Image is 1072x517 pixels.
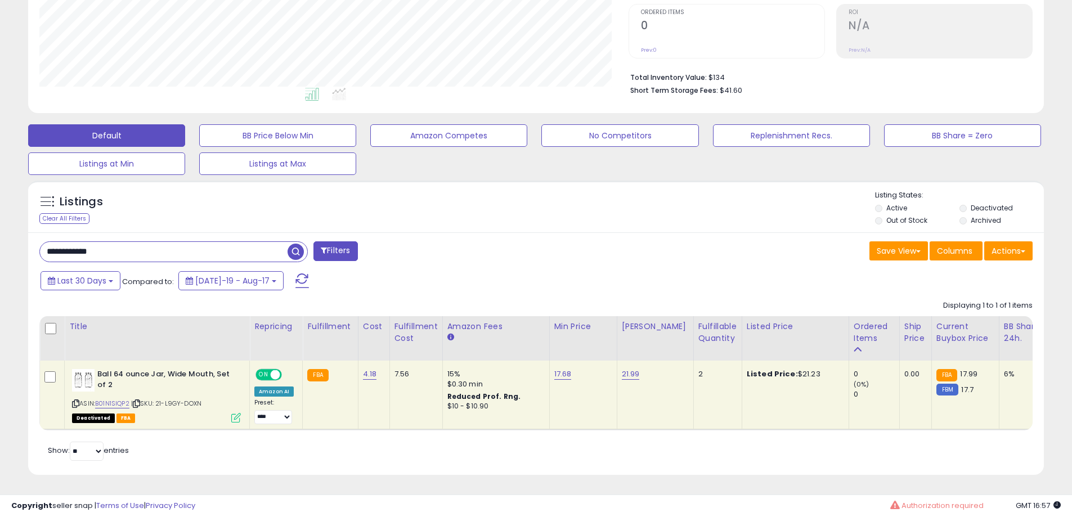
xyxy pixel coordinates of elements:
[554,321,612,332] div: Min Price
[875,190,1044,201] p: Listing States:
[849,19,1032,34] h2: N/A
[1004,321,1045,344] div: BB Share 24h.
[146,500,195,511] a: Privacy Policy
[307,321,353,332] div: Fulfillment
[984,241,1033,260] button: Actions
[747,369,840,379] div: $21.23
[622,321,689,332] div: [PERSON_NAME]
[28,124,185,147] button: Default
[72,413,115,423] span: All listings that are unavailable for purchase on Amazon for any reason other than out-of-stock
[199,152,356,175] button: Listings at Max
[39,213,89,224] div: Clear All Filters
[48,445,129,456] span: Show: entries
[11,500,52,511] strong: Copyright
[541,124,698,147] button: No Competitors
[854,369,899,379] div: 0
[195,275,270,286] span: [DATE]-19 - Aug-17
[622,368,640,380] a: 21.99
[131,399,201,408] span: | SKU: 21-L9GY-DOXN
[971,203,1013,213] label: Deactivated
[28,152,185,175] button: Listings at Min
[363,321,385,332] div: Cost
[394,321,438,344] div: Fulfillment Cost
[937,245,972,257] span: Columns
[936,384,958,395] small: FBM
[95,399,129,408] a: B01N1SIQP2
[936,321,994,344] div: Current Buybox Price
[178,271,284,290] button: [DATE]-19 - Aug-17
[60,194,103,210] h5: Listings
[849,10,1032,16] span: ROI
[869,241,928,260] button: Save View
[641,19,824,34] h2: 0
[849,47,871,53] small: Prev: N/A
[69,321,245,332] div: Title
[854,321,895,344] div: Ordered Items
[641,47,657,53] small: Prev: 0
[313,241,357,261] button: Filters
[630,70,1024,83] li: $134
[122,276,174,287] span: Compared to:
[307,369,328,381] small: FBA
[886,203,907,213] label: Active
[943,300,1033,311] div: Displaying 1 to 1 of 1 items
[447,402,541,411] div: $10 - $10.90
[447,379,541,389] div: $0.30 min
[884,124,1041,147] button: BB Share = Zero
[1004,369,1041,379] div: 6%
[713,124,870,147] button: Replenishment Recs.
[199,124,356,147] button: BB Price Below Min
[854,389,899,399] div: 0
[394,369,434,379] div: 7.56
[554,368,572,380] a: 17.68
[1016,500,1061,511] span: 2025-09-17 16:57 GMT
[116,413,136,423] span: FBA
[698,321,737,344] div: Fulfillable Quantity
[363,368,377,380] a: 4.18
[72,369,241,421] div: ASIN:
[961,384,974,395] span: 17.7
[280,370,298,380] span: OFF
[370,124,527,147] button: Amazon Competes
[96,500,144,511] a: Terms of Use
[447,392,521,401] b: Reduced Prof. Rng.
[447,332,454,343] small: Amazon Fees.
[11,501,195,511] div: seller snap | |
[257,370,271,380] span: ON
[747,321,844,332] div: Listed Price
[960,368,977,379] span: 17.99
[886,215,927,225] label: Out of Stock
[971,215,1001,225] label: Archived
[254,386,294,397] div: Amazon AI
[630,86,718,95] b: Short Term Storage Fees:
[904,321,927,344] div: Ship Price
[698,369,733,379] div: 2
[447,369,541,379] div: 15%
[630,73,707,82] b: Total Inventory Value:
[641,10,824,16] span: Ordered Items
[447,321,545,332] div: Amazon Fees
[936,369,957,381] small: FBA
[720,85,742,96] span: $41.60
[97,369,234,393] b: Ball 64 ounce Jar, Wide Mouth, Set of 2
[904,369,923,379] div: 0.00
[854,380,869,389] small: (0%)
[930,241,983,260] button: Columns
[57,275,106,286] span: Last 30 Days
[747,368,798,379] b: Listed Price:
[41,271,120,290] button: Last 30 Days
[72,369,95,392] img: 31HRaIA8kQL._SL40_.jpg
[254,321,298,332] div: Repricing
[254,399,294,424] div: Preset:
